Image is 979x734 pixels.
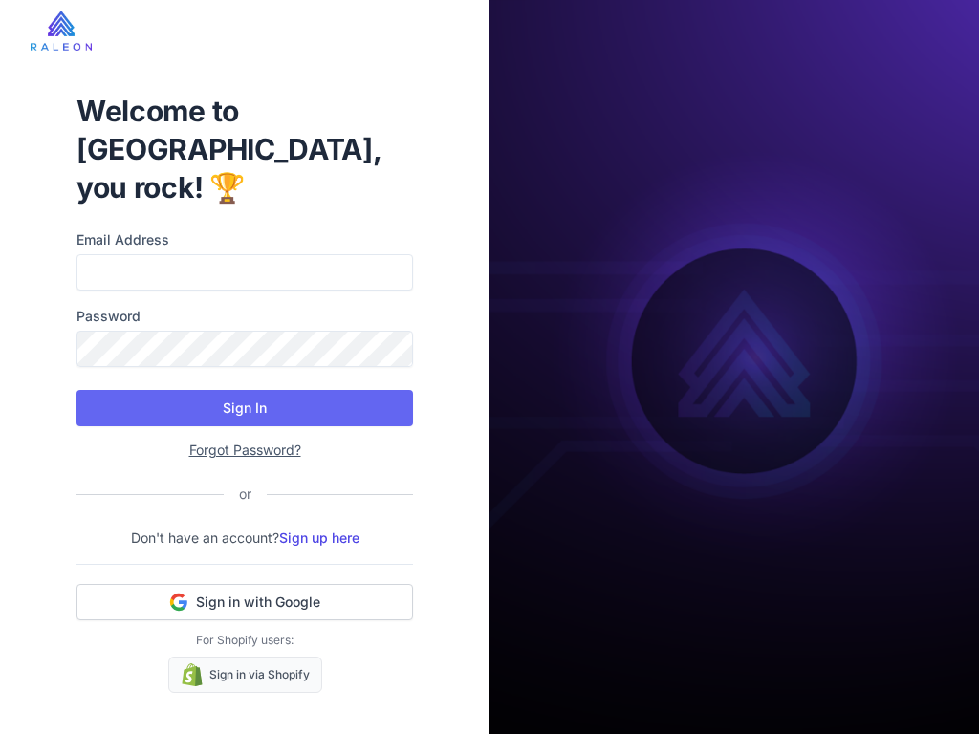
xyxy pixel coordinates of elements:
[76,584,413,620] button: Sign in with Google
[76,528,413,549] p: Don't have an account?
[76,92,413,206] h1: Welcome to [GEOGRAPHIC_DATA], you rock! 🏆
[279,529,359,546] a: Sign up here
[31,11,92,51] img: raleon-logo-whitebg.9aac0268.jpg
[224,484,267,505] div: or
[76,632,413,649] p: For Shopify users:
[189,442,301,458] a: Forgot Password?
[168,657,322,693] a: Sign in via Shopify
[196,593,320,612] span: Sign in with Google
[76,306,413,327] label: Password
[76,229,413,250] label: Email Address
[76,390,413,426] button: Sign In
